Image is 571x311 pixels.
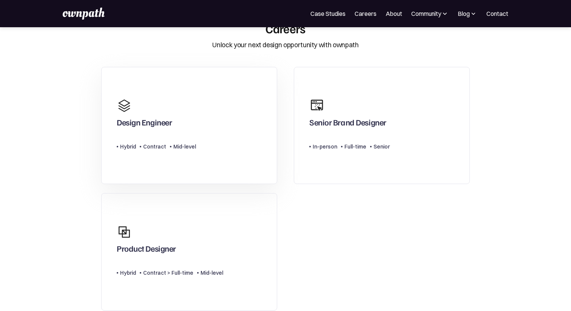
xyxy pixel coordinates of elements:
[117,117,172,131] div: Design Engineer
[265,21,306,36] div: Careers
[212,40,358,50] div: Unlock your next design opportunity with ownpath
[386,9,402,18] a: About
[309,117,386,131] div: Senior Brand Designer
[143,268,193,277] div: Contract > Full-time
[458,9,470,18] div: Blog
[373,142,390,151] div: Senior
[101,67,277,184] a: Design EngineerHybridContractMid-level
[411,9,441,18] div: Community
[313,142,337,151] div: In-person
[117,243,176,257] div: Product Designer
[143,142,166,151] div: Contract
[355,9,377,18] a: Careers
[173,142,196,151] div: Mid-level
[310,9,346,18] a: Case Studies
[294,67,470,184] a: Senior Brand DesignerIn-personFull-timeSenior
[486,9,508,18] a: Contact
[101,193,277,311] a: Product DesignerHybridContract > Full-timeMid-level
[411,9,449,18] div: Community
[120,142,136,151] div: Hybrid
[201,268,223,277] div: Mid-level
[120,268,136,277] div: Hybrid
[344,142,366,151] div: Full-time
[458,9,477,18] div: Blog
